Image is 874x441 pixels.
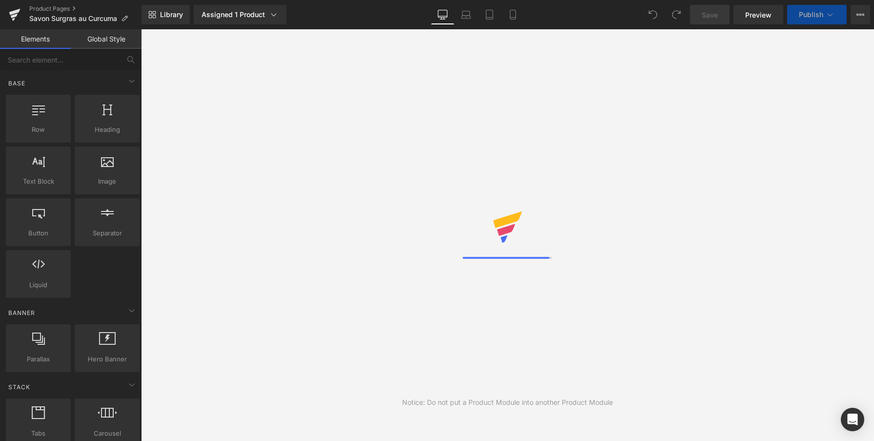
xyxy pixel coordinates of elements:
span: Carousel [78,428,137,439]
a: Product Pages [29,5,142,13]
span: Row [9,125,68,135]
span: Base [7,79,26,88]
button: Undo [643,5,663,24]
span: Text Block [9,176,68,187]
span: Button [9,228,68,238]
span: Liquid [9,280,68,290]
a: New Library [142,5,190,24]
span: Save [702,10,718,20]
a: Global Style [71,29,142,49]
span: Library [160,10,183,19]
div: Open Intercom Messenger [841,408,864,431]
span: Publish [799,11,823,19]
span: Banner [7,308,36,317]
div: Notice: Do not put a Product Module into another Product Module [402,397,613,408]
span: Tabs [9,428,68,439]
button: More [851,5,870,24]
span: Separator [78,228,137,238]
button: Redo [667,5,686,24]
span: Preview [745,10,772,20]
div: Assigned 1 Product [202,10,279,20]
span: Savon Surgras au Curcuma [29,15,117,22]
a: Desktop [431,5,454,24]
a: Tablet [478,5,501,24]
span: Heading [78,125,137,135]
a: Laptop [454,5,478,24]
button: Publish [787,5,847,24]
a: Mobile [501,5,525,24]
a: Preview [733,5,783,24]
span: Image [78,176,137,187]
span: Stack [7,382,31,392]
span: Parallax [9,354,68,364]
span: Hero Banner [78,354,137,364]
